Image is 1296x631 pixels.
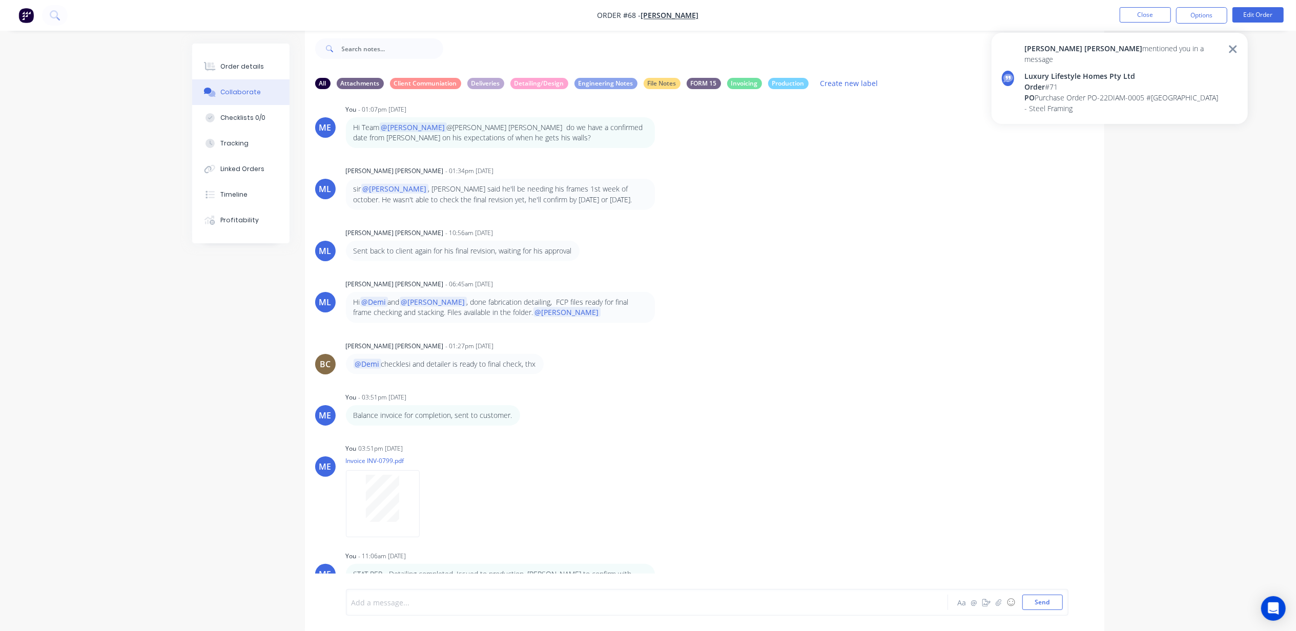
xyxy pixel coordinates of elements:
[768,78,809,89] div: Production
[354,569,647,590] p: STAT REP - Detailing completed. Issued to production. [PERSON_NAME] to confirm with client about ...
[390,78,461,89] div: Client Communiation
[192,182,290,207] button: Timeline
[727,78,762,89] div: Invoicing
[446,280,493,289] div: - 06:45am [DATE]
[598,11,641,20] span: Order #68 -
[319,183,332,195] div: ML
[467,78,504,89] div: Deliveries
[220,139,249,148] div: Tracking
[220,190,248,199] div: Timeline
[346,342,444,351] div: [PERSON_NAME] [PERSON_NAME]
[346,105,357,114] div: You
[380,122,447,132] span: @[PERSON_NAME]
[1005,596,1017,608] button: ☺
[192,54,290,79] button: Order details
[446,166,494,176] div: - 01:34pm [DATE]
[192,131,290,156] button: Tracking
[815,76,883,90] button: Create new label
[319,121,332,134] div: ME
[641,11,699,20] a: [PERSON_NAME]
[220,62,264,71] div: Order details
[1024,82,1045,92] span: Order
[342,38,443,59] input: Search notes...
[1024,44,1142,53] span: [PERSON_NAME] [PERSON_NAME]
[360,297,388,307] span: @Demi
[446,228,493,238] div: - 10:56am [DATE]
[220,113,265,122] div: Checklists 0/0
[192,156,290,182] button: Linked Orders
[1120,7,1171,23] button: Close
[337,78,384,89] div: Attachments
[320,358,331,370] div: BC
[1261,596,1286,621] div: Open Intercom Messenger
[956,596,968,608] button: Aa
[1232,7,1284,23] button: Edit Order
[346,280,444,289] div: [PERSON_NAME] [PERSON_NAME]
[354,246,572,256] p: Sent back to client again for his final revision, waiting for his approval
[346,228,444,238] div: [PERSON_NAME] [PERSON_NAME]
[354,184,647,205] p: sir , [PERSON_NAME] said he'll be needing his frames 1st week of october. He wasn't able to check...
[1024,71,1222,81] div: Luxury Lifestyle Homes Pty Ltd
[1176,7,1227,24] button: Options
[400,297,467,307] span: @[PERSON_NAME]
[319,409,332,422] div: ME
[319,296,332,308] div: ML
[533,307,601,317] span: @[PERSON_NAME]
[359,552,406,561] div: - 11:06am [DATE]
[574,78,637,89] div: Engineering Notes
[18,8,34,23] img: Factory
[359,105,407,114] div: - 01:07pm [DATE]
[644,78,681,89] div: File Notes
[510,78,568,89] div: Detailing/Design
[354,359,381,369] span: @Demi
[359,444,403,453] div: 03:51pm [DATE]
[361,184,428,194] span: @[PERSON_NAME]
[192,79,290,105] button: Collaborate
[1024,93,1035,102] span: PO
[1024,43,1222,65] div: mentioned you in a message
[968,596,980,608] button: @
[319,568,332,580] div: ME
[1022,595,1063,610] button: Send
[192,105,290,131] button: Checklists 0/0
[1024,81,1222,92] div: # 71
[319,460,332,473] div: ME
[446,342,494,351] div: - 01:27pm [DATE]
[687,78,721,89] div: FORM 15
[346,393,357,402] div: You
[346,552,357,561] div: You
[354,122,647,143] p: Hi Team @[PERSON_NAME] [PERSON_NAME] do we have a confirmed date from [PERSON_NAME] on his expect...
[315,78,331,89] div: All
[354,359,536,369] p: checklesi and detailer is ready to final check, thx
[346,166,444,176] div: [PERSON_NAME] [PERSON_NAME]
[319,245,332,257] div: ML
[192,207,290,233] button: Profitability
[359,393,407,402] div: - 03:51pm [DATE]
[220,164,264,174] div: Linked Orders
[220,216,259,225] div: Profitability
[354,410,512,420] p: Balance invoice for completion, sent to customer.
[1024,92,1222,114] div: Purchase Order PO-22DIAM-0005 #[GEOGRAPHIC_DATA] - Steel Framing
[220,88,261,97] div: Collaborate
[346,444,357,453] div: You
[346,456,430,465] p: Invoice INV-0799.pdf
[354,297,647,318] p: Hi and , done fabrication detailing, FCP files ready for final frame checking and stacking. Files...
